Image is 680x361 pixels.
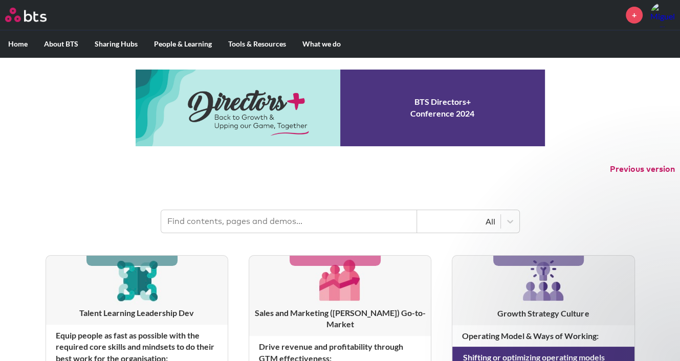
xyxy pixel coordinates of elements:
label: Tools & Resources [220,31,294,57]
h4: Operating Model & Ways of Working : [452,325,634,347]
img: [object Object] [113,256,161,304]
label: Sharing Hubs [86,31,146,57]
div: All [422,216,495,227]
iframe: Intercom live chat [645,326,670,351]
h3: Talent Learning Leadership Dev [46,307,228,319]
input: Find contents, pages and demos... [161,210,417,233]
img: Miguel Sequeira [650,3,675,27]
label: People & Learning [146,31,220,57]
h3: Growth Strategy Culture [452,308,634,319]
label: What we do [294,31,349,57]
img: BTS Logo [5,8,47,22]
label: About BTS [36,31,86,57]
a: + [626,7,643,24]
img: [object Object] [316,256,364,304]
h3: Sales and Marketing ([PERSON_NAME]) Go-to-Market [249,307,431,330]
a: Profile [650,3,675,27]
a: Go home [5,8,65,22]
iframe: Intercom notifications message [475,152,680,333]
a: Conference 2024 [136,70,545,146]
